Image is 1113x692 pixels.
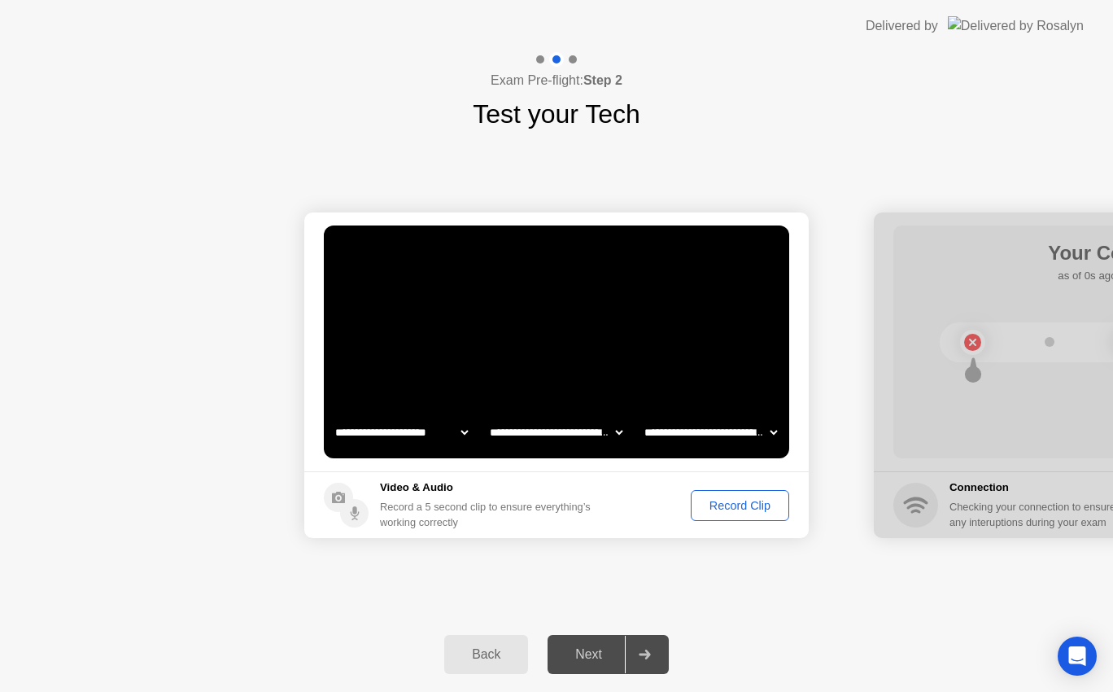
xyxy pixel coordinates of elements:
div: Open Intercom Messenger [1058,637,1097,676]
h1: Test your Tech [473,94,640,134]
img: Delivered by Rosalyn [948,16,1084,35]
div: Next [552,647,625,662]
div: Back [449,647,523,662]
div: Record a 5 second clip to ensure everything’s working correctly [380,499,597,530]
div: Record Clip [696,499,783,512]
b: Step 2 [583,73,622,87]
h5: Video & Audio [380,480,597,496]
button: Record Clip [691,490,789,521]
div: Delivered by [866,16,938,36]
select: Available cameras [332,416,471,449]
h4: Exam Pre-flight: [491,71,622,90]
button: Back [444,635,528,674]
button: Next [548,635,669,674]
select: Available microphones [641,416,780,449]
select: Available speakers [487,416,626,449]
